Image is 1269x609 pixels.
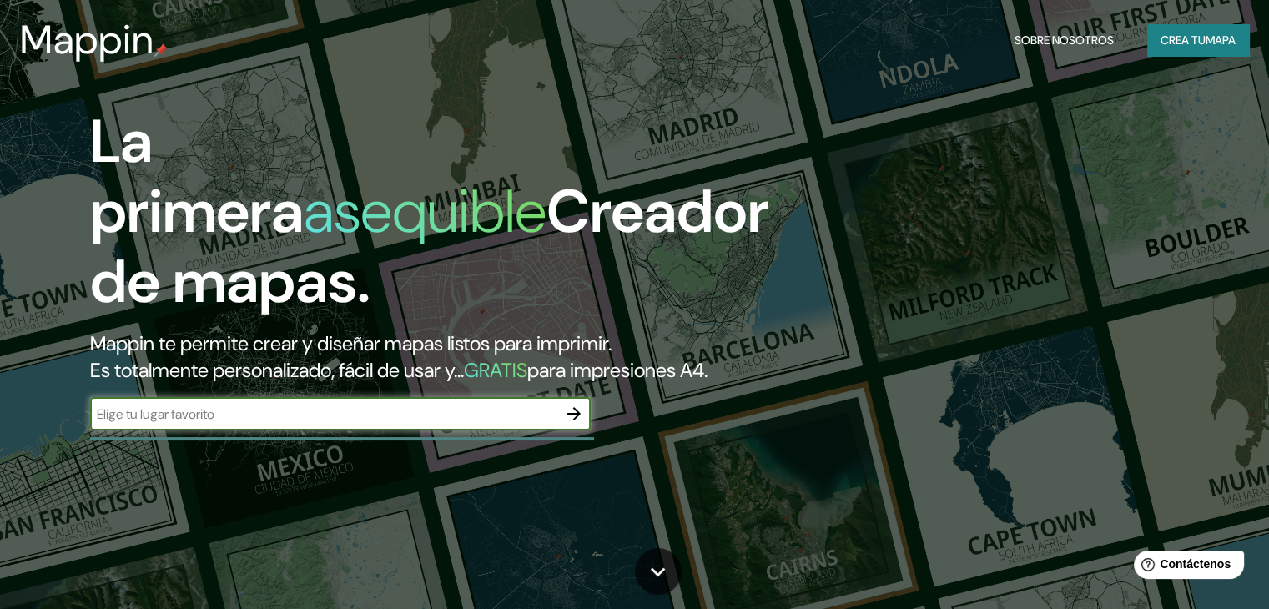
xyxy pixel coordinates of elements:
iframe: Lanzador de widgets de ayuda [1120,544,1251,591]
font: Creador de mapas. [90,173,769,320]
font: mapa [1206,33,1236,48]
img: pin de mapeo [154,43,168,57]
button: Crea tumapa [1147,24,1249,56]
input: Elige tu lugar favorito [90,405,557,424]
font: Sobre nosotros [1015,33,1114,48]
font: Mappin [20,13,154,66]
font: La primera [90,103,304,250]
font: asequible [304,173,546,250]
font: para impresiones A4. [527,357,708,383]
font: Es totalmente personalizado, fácil de usar y... [90,357,464,383]
button: Sobre nosotros [1008,24,1120,56]
font: Crea tu [1161,33,1206,48]
font: Mappin te permite crear y diseñar mapas listos para imprimir. [90,330,612,356]
font: GRATIS [464,357,527,383]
